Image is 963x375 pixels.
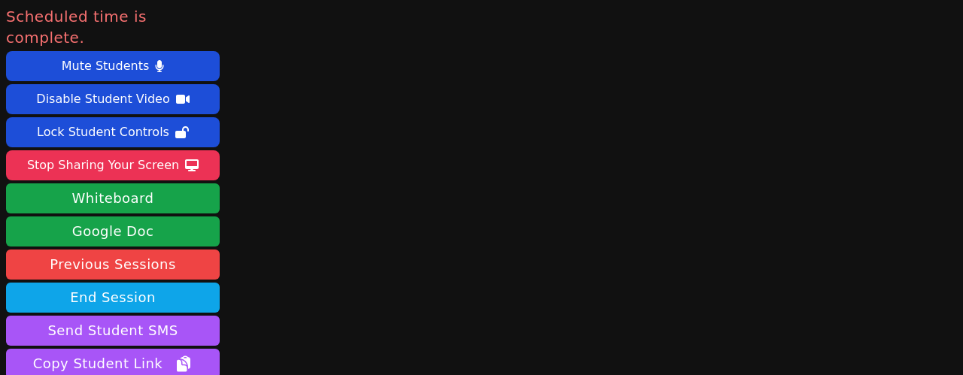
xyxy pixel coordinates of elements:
[6,283,220,313] button: End Session
[6,216,220,246] a: Google Doc
[6,183,220,213] button: Whiteboard
[37,120,169,144] div: Lock Student Controls
[6,6,220,48] span: Scheduled time is complete.
[6,249,220,280] a: Previous Sessions
[6,84,220,114] button: Disable Student Video
[6,316,220,346] button: Send Student SMS
[6,117,220,147] button: Lock Student Controls
[6,51,220,81] button: Mute Students
[33,353,193,374] span: Copy Student Link
[6,150,220,180] button: Stop Sharing Your Screen
[27,153,179,177] div: Stop Sharing Your Screen
[62,54,149,78] div: Mute Students
[36,87,169,111] div: Disable Student Video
